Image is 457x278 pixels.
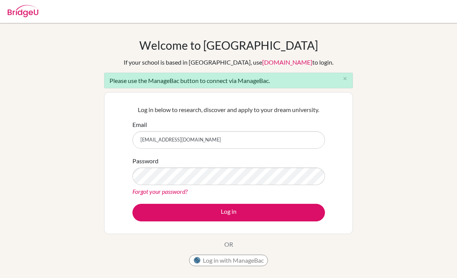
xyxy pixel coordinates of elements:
div: Please use the ManageBac button to connect via ManageBac. [104,73,353,88]
div: If your school is based in [GEOGRAPHIC_DATA], use to login. [124,58,333,67]
button: Log in [132,204,325,221]
label: Password [132,156,158,166]
a: [DOMAIN_NAME] [262,59,312,66]
a: Forgot your password? [132,188,188,195]
p: OR [224,240,233,249]
button: Close [337,73,353,85]
p: Log in below to research, discover and apply to your dream university. [132,105,325,114]
label: Email [132,120,147,129]
i: close [342,76,348,81]
button: Log in with ManageBac [189,255,268,266]
h1: Welcome to [GEOGRAPHIC_DATA] [139,38,318,52]
img: Bridge-U [8,5,38,17]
